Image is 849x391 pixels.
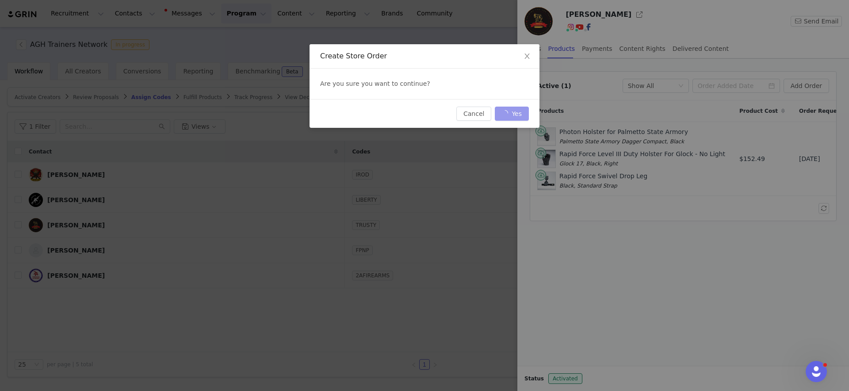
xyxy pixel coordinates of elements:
[524,53,531,60] i: icon: close
[806,361,827,382] iframe: Intercom live chat
[320,51,529,61] div: Create Store Order
[515,44,539,69] button: Close
[456,107,491,121] button: Cancel
[310,69,539,99] div: Are you sure you want to continue?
